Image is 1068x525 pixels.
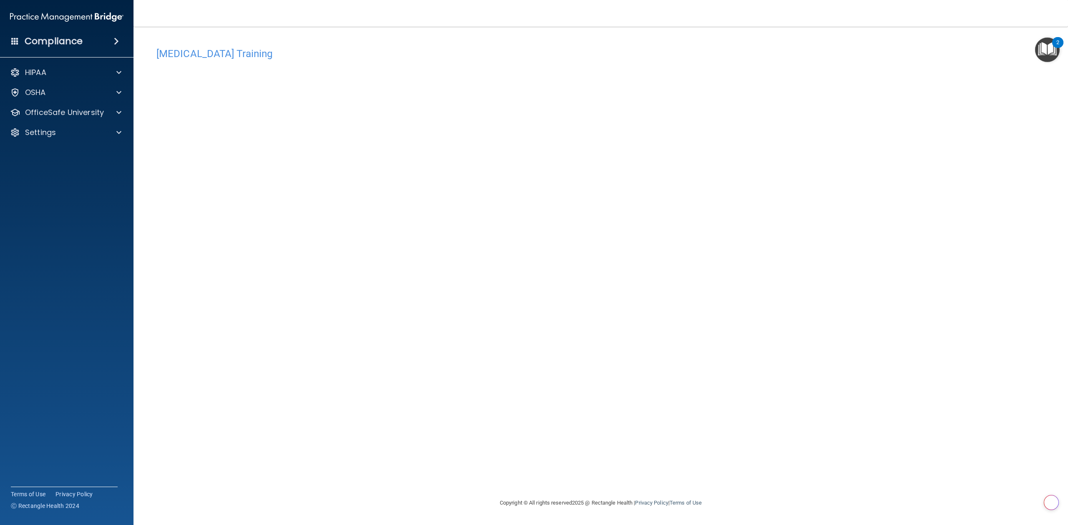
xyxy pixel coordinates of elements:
h4: [MEDICAL_DATA] Training [156,48,1045,59]
span: Ⓒ Rectangle Health 2024 [11,502,79,510]
p: HIPAA [25,67,46,77]
p: OSHA [25,87,46,97]
div: 2 [1056,42,1059,53]
a: Terms of Use [11,490,45,498]
button: Open Resource Center, 2 new notifications [1035,37,1060,62]
iframe: covid-19 [156,64,574,320]
p: Settings [25,127,56,137]
a: OfficeSafe University [10,107,121,117]
p: OfficeSafe University [25,107,104,117]
a: OSHA [10,87,121,97]
div: Copyright © All rights reserved 2025 @ Rectangle Health | | [448,490,753,516]
a: Privacy Policy [635,500,668,506]
img: PMB logo [10,9,123,25]
a: Privacy Policy [55,490,93,498]
h4: Compliance [25,35,83,47]
a: Terms of Use [670,500,702,506]
a: Settings [10,127,121,137]
a: HIPAA [10,67,121,77]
